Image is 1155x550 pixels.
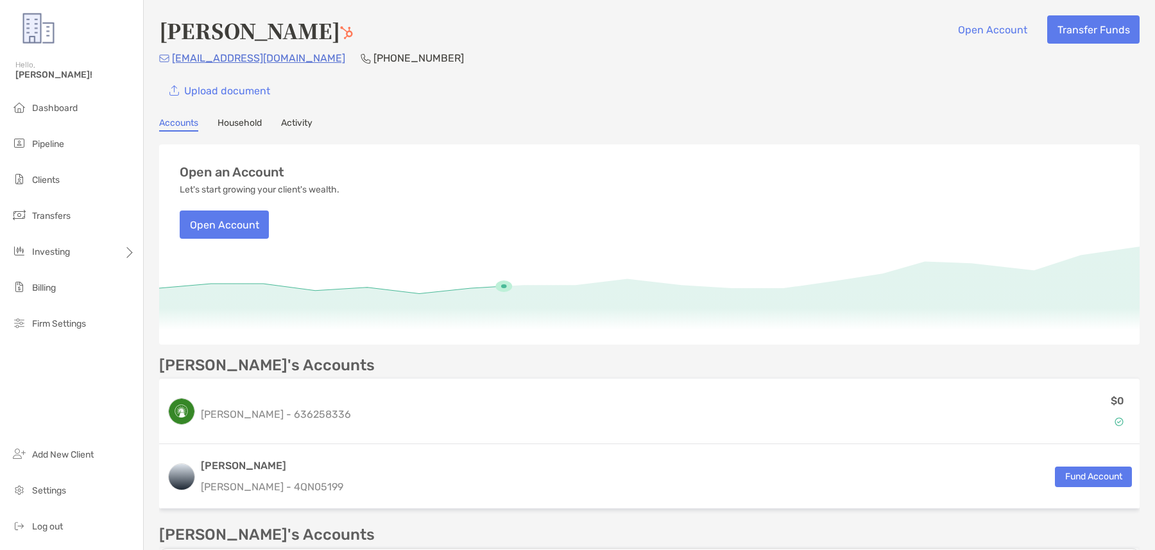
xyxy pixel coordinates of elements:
[159,15,353,45] h4: [PERSON_NAME]
[12,243,27,259] img: investing icon
[948,15,1037,44] button: Open Account
[281,117,312,132] a: Activity
[1111,393,1124,409] p: $0
[180,211,269,239] button: Open Account
[180,165,284,180] h3: Open an Account
[12,518,27,533] img: logout icon
[32,246,70,257] span: Investing
[361,53,371,64] img: Phone Icon
[373,50,464,66] p: [PHONE_NUMBER]
[340,15,353,45] a: Go to Hubspot Deal
[201,406,351,422] p: [PERSON_NAME] - 636258336
[32,103,78,114] span: Dashboard
[169,85,179,96] img: button icon
[32,318,86,329] span: Firm Settings
[32,211,71,221] span: Transfers
[169,464,194,490] img: logo account
[12,207,27,223] img: transfers icon
[32,521,63,532] span: Log out
[180,185,339,195] p: Let's start growing your client's wealth.
[32,139,64,150] span: Pipeline
[32,175,60,185] span: Clients
[12,482,27,497] img: settings icon
[1047,15,1140,44] button: Transfer Funds
[32,449,94,460] span: Add New Client
[12,135,27,151] img: pipeline icon
[340,26,353,39] img: Hubspot Icon
[169,399,194,424] img: logo account
[32,485,66,496] span: Settings
[218,117,262,132] a: Household
[159,55,169,62] img: Email Icon
[159,527,375,543] p: [PERSON_NAME]'s Accounts
[12,315,27,331] img: firm-settings icon
[1115,417,1124,426] img: Account Status icon
[12,279,27,295] img: billing icon
[32,282,56,293] span: Billing
[159,76,280,105] a: Upload document
[15,5,62,51] img: Zoe Logo
[201,479,343,495] p: [PERSON_NAME] - 4QN05199
[159,117,198,132] a: Accounts
[159,357,375,374] p: [PERSON_NAME]'s Accounts
[1055,467,1132,487] button: Fund Account
[12,99,27,115] img: dashboard icon
[172,50,345,66] p: [EMAIL_ADDRESS][DOMAIN_NAME]
[201,458,343,474] h3: [PERSON_NAME]
[12,171,27,187] img: clients icon
[15,69,135,80] span: [PERSON_NAME]!
[12,446,27,461] img: add_new_client icon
